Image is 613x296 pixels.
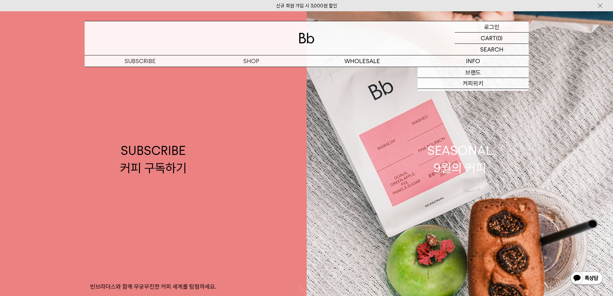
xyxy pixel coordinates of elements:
a: SUBSCRIBE [85,55,196,67]
img: 로고 [299,33,314,43]
p: INFO [418,55,529,67]
p: WHOLESALE [307,55,418,67]
a: 신규 회원 가입 시 3,000원 할인 [276,3,337,9]
img: 카카오톡 채널 1:1 채팅 버튼 [570,271,603,286]
a: CART (0) [455,33,529,44]
p: 로그인 [484,21,499,32]
a: 브랜드 [418,67,529,78]
p: CART [481,33,496,43]
a: 저널 [418,89,529,100]
a: 로그인 [455,21,529,33]
a: 커피위키 [418,78,529,89]
div: SEASONAL 9월의 커피 [427,142,492,176]
p: SEARCH [480,44,503,55]
p: (0) [496,33,503,43]
div: SUBSCRIBE 커피 구독하기 [120,142,187,176]
a: SHOP [196,55,307,67]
